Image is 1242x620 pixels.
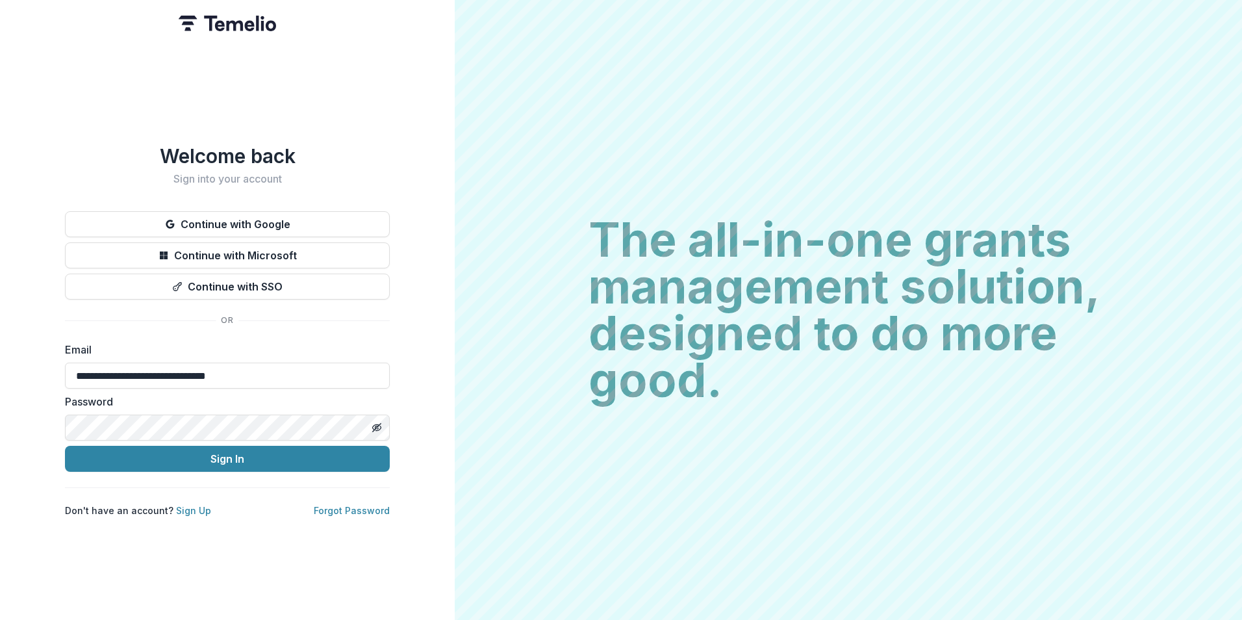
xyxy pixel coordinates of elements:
button: Continue with Microsoft [65,242,390,268]
label: Email [65,342,382,357]
p: Don't have an account? [65,504,211,517]
h1: Welcome back [65,144,390,168]
a: Forgot Password [314,505,390,516]
label: Password [65,394,382,409]
button: Toggle password visibility [366,417,387,438]
button: Continue with SSO [65,274,390,300]
h2: Sign into your account [65,173,390,185]
button: Continue with Google [65,211,390,237]
a: Sign Up [176,505,211,516]
img: Temelio [179,16,276,31]
button: Sign In [65,446,390,472]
